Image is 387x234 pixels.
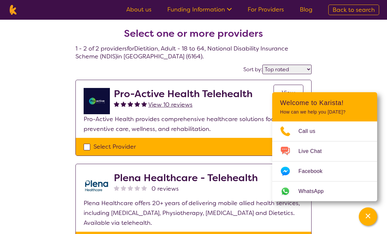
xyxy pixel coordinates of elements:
img: nonereviewstar [134,185,140,191]
img: fullstar [134,101,140,107]
a: About us [126,6,152,13]
img: nonereviewstar [141,185,147,191]
span: Call us [298,126,323,136]
a: View [274,85,303,101]
p: Plena Healthcare offers 20+ years of delivering mobile allied health services, including [MEDICAL... [84,198,303,228]
a: Web link opens in a new tab. [272,181,377,201]
a: Blog [300,6,313,13]
p: How can we help you [DATE]? [280,109,369,115]
img: nonereviewstar [114,185,119,191]
h2: Plena Healthcare - Telehealth [114,172,258,184]
a: View 10 reviews [148,100,193,110]
img: nonereviewstar [128,185,133,191]
span: WhatsApp [298,186,332,196]
ul: Choose channel [272,121,377,201]
img: Karista logo [8,5,18,15]
span: 0 reviews [152,184,179,194]
img: qwv9egg5taowukv2xnze.png [84,172,110,198]
a: Back to search [328,5,379,15]
h2: Pro-Active Health Telehealth [114,88,253,100]
h4: 1 - 2 of 2 providers for Dietitian , Adult - 18 to 64 , National Disability Insurance Scheme (NDI... [75,12,312,60]
img: fullstar [128,101,133,107]
img: fullstar [141,101,147,107]
span: View 10 reviews [148,101,193,109]
label: Sort by: [243,66,262,73]
a: Funding Information [167,6,232,13]
button: Channel Menu [359,207,377,226]
span: Facebook [298,166,330,176]
img: ymlb0re46ukcwlkv50cv.png [84,88,110,114]
img: fullstar [121,101,126,107]
img: fullstar [114,101,119,107]
span: View [282,89,295,97]
div: Channel Menu [272,92,377,201]
h2: Select one or more providers [124,28,263,39]
span: Back to search [333,6,375,14]
h2: Welcome to Karista! [280,99,369,107]
img: nonereviewstar [121,185,126,191]
a: For Providers [248,6,284,13]
span: Live Chat [298,146,330,156]
p: Pro-Active Health provides comprehensive healthcare solutions focused on preventive care, wellnes... [84,114,303,134]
